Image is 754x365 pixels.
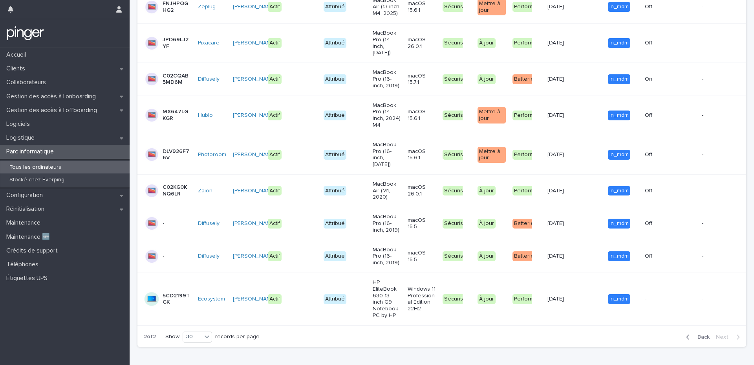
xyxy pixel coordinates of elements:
p: macOS 26.0.1 [408,37,436,50]
a: [PERSON_NAME] [233,296,276,302]
div: Sécurisé [443,294,468,304]
p: - [702,151,730,158]
a: [PERSON_NAME] [233,188,276,194]
p: macOS 15.6.1 [408,0,436,14]
p: Windows 11 Professional Edition 22H2 [408,286,436,312]
a: Zaion [198,188,212,194]
div: Sécurisé [443,74,468,84]
tr: -Diffusely [PERSON_NAME] ActifAttribuéMacBook Pro (16-inch, 2019)macOS 15.5SécuriséÀ jourBatterie... [137,207,746,240]
div: Performant [512,38,544,48]
div: 30 [183,333,202,341]
div: in_mdm [608,219,630,229]
p: [DATE] [547,2,565,10]
div: Performant [512,111,544,120]
div: Sécurisé [443,111,468,120]
div: Performant [512,186,544,196]
p: [DATE] [547,111,565,119]
span: Back [693,334,710,340]
a: [PERSON_NAME] [233,220,276,227]
tr: JPD69LJ2YFPixacare [PERSON_NAME] ActifAttribuéMacBook Pro (14-inch, [DATE])macOS 26.0.1SécuriséÀ ... [137,23,746,63]
a: Zeplug [198,4,216,10]
div: Attribué [324,251,346,261]
a: [PERSON_NAME] [233,40,276,46]
a: Diffusely [198,220,220,227]
p: macOS 15.5 [408,217,436,230]
p: MX647LGKGR [163,109,190,122]
div: Sécurisé [443,150,468,160]
div: Attribué [324,294,346,304]
div: Actif [268,294,282,304]
p: Off [645,4,673,10]
div: Performant [512,294,544,304]
div: Actif [268,150,282,160]
div: Performant [512,2,544,12]
a: [PERSON_NAME] [233,112,276,119]
button: Back [680,334,713,341]
p: 5CD2199TGK [163,293,190,306]
p: Off [645,112,673,119]
p: [DATE] [547,38,565,46]
div: Attribué [324,74,346,84]
p: Off [645,188,673,194]
p: [DATE] [547,186,565,194]
p: [DATE] [547,150,565,158]
a: [PERSON_NAME] [233,253,276,260]
a: [PERSON_NAME] [233,4,276,10]
p: - [163,253,165,260]
div: Actif [268,38,282,48]
div: Attribué [324,2,346,12]
p: Gestion des accès à l’offboarding [3,107,103,114]
p: Réinitialisation [3,205,51,213]
p: HP EliteBook 630 13 inch G9 Notebook PC by HP [373,279,401,319]
div: À jour [478,38,496,48]
div: Batterie [512,251,536,261]
p: Logiciels [3,120,36,128]
p: Accueil [3,51,32,59]
div: in_mdm [608,2,630,12]
p: macOS 15.7.1 [408,73,436,86]
a: Pixacare [198,40,220,46]
p: Off [645,40,673,46]
div: Actif [268,219,282,229]
p: [DATE] [547,219,565,227]
div: Attribué [324,186,346,196]
p: Téléphones [3,261,45,268]
div: Batterie [512,74,536,84]
p: - [702,40,730,46]
p: Collaborateurs [3,79,52,86]
p: Configuration [3,192,49,199]
p: MacBook Pro (16-inch, 2019) [373,214,401,233]
tr: DLV926F76VPhotoroom [PERSON_NAME] ActifAttribuéMacBook Pro (16-inch, [DATE])macOS 15.6.1SécuriséM... [137,135,746,174]
p: macOS 26.0.1 [408,184,436,197]
p: [DATE] [547,74,565,83]
div: Attribué [324,219,346,229]
div: in_mdm [608,150,630,160]
div: Mettre à jour [478,107,505,124]
div: À jour [478,251,496,261]
div: Actif [268,251,282,261]
div: Actif [268,74,282,84]
tr: 5CD2199TGKEcosystem [PERSON_NAME] ActifAttribuéHP EliteBook 630 13 inch G9 Notebook PC by HPWindo... [137,273,746,326]
p: Gestion des accès à l’onboarding [3,93,102,100]
p: Off [645,253,673,260]
a: Diffusely [198,253,220,260]
p: Off [645,220,673,227]
p: C02CQAB5MD6M [163,73,190,86]
p: - [702,4,730,10]
p: MacBook Pro (14-inch, 2024) M4 [373,102,401,129]
button: Next [713,334,746,341]
p: Étiquettes UPS [3,275,54,282]
div: in_mdm [608,251,630,261]
p: macOS 15.6.1 [408,109,436,122]
p: Maintenance [3,219,47,227]
div: in_mdm [608,111,630,120]
p: Show [165,334,179,340]
p: - [645,296,673,302]
p: records per page [215,334,260,340]
p: macOS 15.5 [408,250,436,263]
a: Diffusely [198,76,220,83]
a: Photoroom [198,151,226,158]
div: Sécurisé [443,219,468,229]
div: Attribué [324,150,346,160]
div: À jour [478,294,496,304]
